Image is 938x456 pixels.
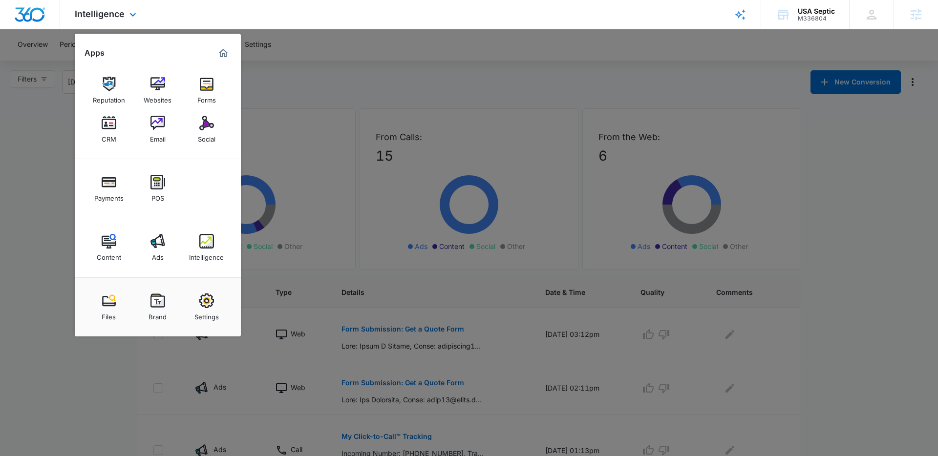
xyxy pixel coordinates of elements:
a: Marketing 360® Dashboard [215,45,231,61]
div: Brand [149,308,167,321]
span: Intelligence [75,9,125,19]
a: Social [188,111,225,148]
div: Files [102,308,116,321]
a: Files [90,289,128,326]
a: Content [90,229,128,266]
a: Brand [139,289,176,326]
a: Reputation [90,72,128,109]
a: Ads [139,229,176,266]
a: Settings [188,289,225,326]
div: Intelligence [189,249,224,261]
h2: Apps [85,48,105,58]
div: Email [150,130,166,143]
div: Websites [144,91,171,104]
div: Reputation [93,91,125,104]
a: Payments [90,170,128,207]
div: Content [97,249,121,261]
div: account id [798,15,835,22]
div: account name [798,7,835,15]
a: Forms [188,72,225,109]
div: Ads [152,249,164,261]
a: POS [139,170,176,207]
div: Payments [94,189,124,202]
div: Settings [194,308,219,321]
div: POS [151,189,164,202]
div: Forms [197,91,216,104]
a: Intelligence [188,229,225,266]
a: Websites [139,72,176,109]
div: CRM [102,130,116,143]
a: Email [139,111,176,148]
div: Social [198,130,215,143]
a: CRM [90,111,128,148]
